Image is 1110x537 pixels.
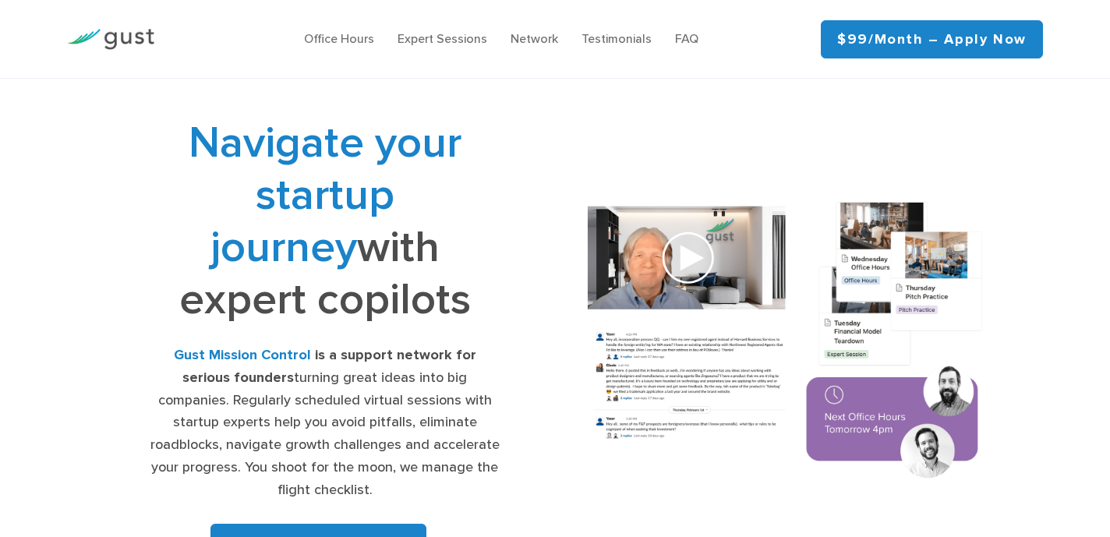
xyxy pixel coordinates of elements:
strong: Gust Mission Control [174,347,311,363]
a: Testimonials [582,31,652,46]
a: Office Hours [304,31,374,46]
strong: is a support network for serious founders [182,347,476,386]
a: Expert Sessions [398,31,487,46]
img: Gust Logo [67,29,154,50]
a: $99/month – Apply Now [821,20,1043,58]
div: turning great ideas into big companies. Regularly scheduled virtual sessions with startup experts... [150,344,500,502]
img: Composition of calendar events, a video call presentation, and chat rooms [567,186,1004,499]
a: Network [511,31,558,46]
a: FAQ [675,31,698,46]
span: Navigate your startup journey [189,117,461,274]
h1: with expert copilots [150,117,500,326]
